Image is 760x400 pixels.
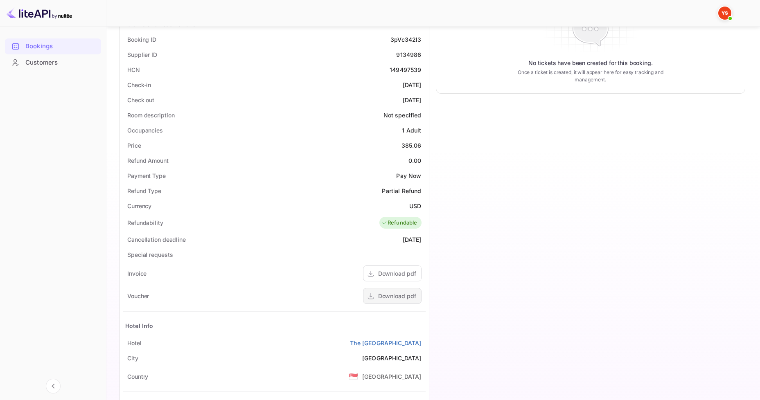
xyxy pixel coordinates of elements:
[401,141,422,150] div: 385.06
[127,339,142,347] div: Hotel
[390,35,421,44] div: 3pVc342l3
[362,372,422,381] div: [GEOGRAPHIC_DATA]
[127,187,161,195] div: Refund Type
[127,372,148,381] div: Country
[362,354,422,362] div: [GEOGRAPHIC_DATA]
[127,50,157,59] div: Supplier ID
[127,111,174,119] div: Room description
[25,42,97,51] div: Bookings
[127,292,149,300] div: Voucher
[125,321,153,330] div: Hotel Info
[403,81,422,89] div: [DATE]
[127,250,173,259] div: Special requests
[5,38,101,54] a: Bookings
[378,292,416,300] div: Download pdf
[127,269,147,278] div: Invoice
[127,141,141,150] div: Price
[403,235,422,244] div: [DATE]
[403,96,422,104] div: [DATE]
[7,7,72,20] img: LiteAPI logo
[409,202,421,210] div: USD
[408,156,422,165] div: 0.00
[127,235,186,244] div: Cancellation deadline
[127,202,151,210] div: Currency
[381,219,417,227] div: Refundable
[378,269,416,278] div: Download pdf
[127,126,163,135] div: Occupancies
[127,65,140,74] div: HCN
[350,339,421,347] a: The [GEOGRAPHIC_DATA]
[127,156,169,165] div: Refund Amount
[528,59,653,67] p: No tickets have been created for this booking.
[382,187,421,195] div: Partial Refund
[396,50,421,59] div: 9134986
[5,55,101,71] div: Customers
[507,69,674,83] p: Once a ticket is created, it will appear here for easy tracking and management.
[5,55,101,70] a: Customers
[127,171,166,180] div: Payment Type
[718,7,731,20] img: Yandex Support
[390,65,421,74] div: 149497539
[127,96,154,104] div: Check out
[396,171,421,180] div: Pay Now
[402,126,421,135] div: 1 Adult
[349,369,358,384] span: United States
[383,111,422,119] div: Not specified
[127,35,156,44] div: Booking ID
[46,379,61,393] button: Collapse navigation
[127,81,151,89] div: Check-in
[127,354,138,362] div: City
[25,58,97,67] div: Customers
[127,218,163,227] div: Refundability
